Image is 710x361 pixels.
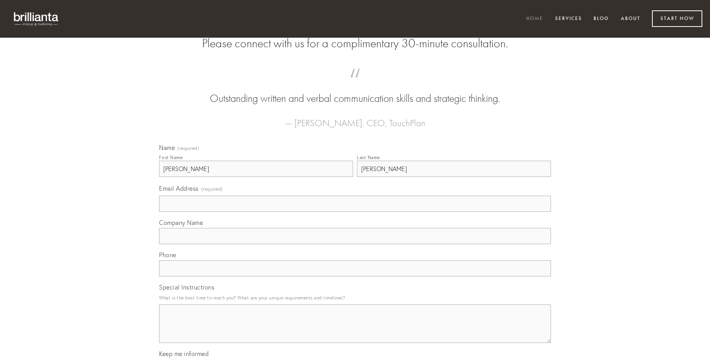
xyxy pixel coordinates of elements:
[159,155,182,160] div: First Name
[589,13,614,25] a: Blog
[159,144,175,151] span: Name
[8,8,65,30] img: brillianta - research, strategy, marketing
[177,146,199,151] span: (required)
[159,219,203,226] span: Company Name
[159,185,199,192] span: Email Address
[159,350,209,358] span: Keep me informed
[159,293,551,303] p: What is the best time to reach you? What are your unique requirements and timelines?
[159,36,551,51] h2: Please connect with us for a complimentary 30-minute consultation.
[550,13,587,25] a: Services
[171,76,539,91] span: “
[171,76,539,106] blockquote: Outstanding written and verbal communication skills and strategic thinking.
[159,283,214,291] span: Special Instructions
[159,251,176,259] span: Phone
[616,13,645,25] a: About
[652,10,702,27] a: Start Now
[171,106,539,131] figcaption: — [PERSON_NAME], CEO, TouchPlan
[521,13,548,25] a: Home
[357,155,380,160] div: Last Name
[201,184,223,194] span: (required)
